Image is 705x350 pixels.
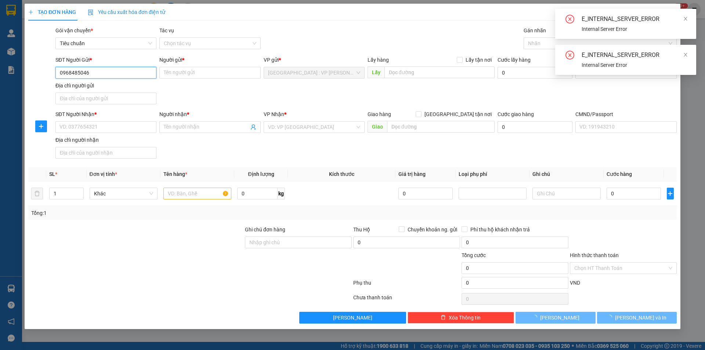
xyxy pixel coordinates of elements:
span: TẠO ĐƠN HÀNG [28,9,76,15]
label: Cước lấy hàng [498,57,531,63]
input: Ghi Chú [532,188,600,199]
span: Hà Nội : VP Hoàng Mai [268,67,360,78]
span: CÔNG TY TNHH CHUYỂN PHÁT NHANH BẢO AN [58,25,147,38]
input: Dọc đường [384,66,495,78]
span: plus [28,10,33,15]
label: Cước giao hàng [498,111,534,117]
span: Khác [94,188,153,199]
span: [PHONE_NUMBER] [3,25,56,38]
label: Hình thức thanh toán [570,252,619,258]
button: [PERSON_NAME] [299,312,406,324]
span: loading [532,315,540,320]
span: Tên hàng [163,171,187,177]
button: plus [667,188,674,199]
span: delete [441,315,446,321]
input: Ghi chú đơn hàng [245,237,352,248]
label: Tác vụ [159,28,174,33]
div: Tổng: 1 [31,209,272,217]
div: Chưa thanh toán [352,293,461,306]
strong: CSKH: [20,25,39,31]
span: VND [570,280,580,286]
div: E_INTERNAL_SERVER_ERROR [582,15,687,24]
div: Internal Server Error [582,25,687,33]
div: Người nhận [159,110,260,118]
input: Địa chỉ của người nhận [55,147,156,159]
span: close-circle [565,51,574,61]
span: SL [49,171,55,177]
span: Lấy tận nơi [463,56,495,64]
span: plus [36,123,47,129]
span: Ngày in phiếu: 08:16 ngày [49,15,151,22]
th: Ghi chú [529,167,603,181]
span: Giá trị hàng [398,171,426,177]
span: close-circle [565,15,574,25]
span: VP Nhận [264,111,284,117]
label: Ghi chú đơn hàng [245,227,285,232]
input: 0 [398,188,453,199]
span: Gói vận chuyển [55,28,93,33]
div: CMND/Passport [575,110,676,118]
span: Tiêu chuẩn [60,38,152,49]
div: Địa chỉ người gửi [55,82,156,90]
div: Internal Server Error [582,61,687,69]
span: Lấy hàng [368,57,389,63]
input: VD: Bàn, Ghế [163,188,231,199]
span: [GEOGRAPHIC_DATA] tận nơi [422,110,495,118]
span: kg [278,188,285,199]
span: close [683,16,688,21]
div: Phụ thu [352,279,461,292]
span: Phí thu hộ khách nhận trả [467,225,533,234]
div: SĐT Người Nhận [55,110,156,118]
div: E_INTERNAL_SERVER_ERROR [582,51,687,59]
img: icon [88,10,94,15]
span: plus [667,191,673,196]
button: deleteXóa Thông tin [408,312,514,324]
span: Lấy [368,66,384,78]
span: Chuyển khoản ng. gửi [405,225,460,234]
div: Địa chỉ người nhận [55,136,156,144]
span: Tổng cước [462,252,486,258]
span: loading [607,315,615,320]
span: [PERSON_NAME] [540,314,579,322]
span: [PERSON_NAME] và In [615,314,666,322]
span: Đơn vị tính [90,171,117,177]
span: Giao hàng [368,111,391,117]
input: Cước giao hàng [498,121,572,133]
div: Người gửi [159,56,260,64]
input: Dọc đường [387,121,495,133]
span: Cước hàng [607,171,632,177]
th: Loại phụ phí [456,167,529,181]
input: Địa chỉ của người gửi [55,93,156,104]
span: [PERSON_NAME] [333,314,372,322]
span: user-add [250,124,256,130]
button: delete [31,188,43,199]
button: plus [35,120,47,132]
span: Định lượng [248,171,274,177]
span: close [683,52,688,57]
button: [PERSON_NAME] [516,312,595,324]
div: SĐT Người Gửi [55,56,156,64]
button: [PERSON_NAME] và In [597,312,677,324]
span: Thu Hộ [353,227,370,232]
strong: PHIẾU DÁN LÊN HÀNG [52,3,148,13]
span: Yêu cầu xuất hóa đơn điện tử [88,9,165,15]
input: Cước lấy hàng [498,67,572,79]
span: Giao [368,121,387,133]
span: Mã đơn: VPHM1309250001 [3,44,114,54]
div: VP gửi [264,56,365,64]
label: Gán nhãn [524,28,546,33]
span: Xóa Thông tin [449,314,481,322]
span: Kích thước [329,171,354,177]
button: Close [660,4,680,24]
